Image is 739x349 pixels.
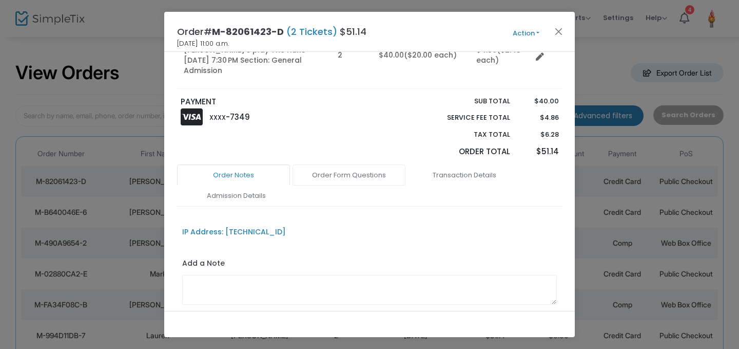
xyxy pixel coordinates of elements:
[181,96,365,108] p: PAYMENT
[404,50,457,60] span: ($20.00 each)
[177,39,229,49] span: [DATE] 11:00 a.m.
[495,28,557,39] button: Action
[520,130,558,140] p: $6.28
[552,25,566,38] button: Close
[180,185,293,207] a: Admission Details
[332,22,373,89] td: 2
[520,113,558,123] p: $4.86
[182,258,225,271] label: Add a Note
[212,25,284,38] span: M-82061423-D
[182,227,286,237] div: IP Address: [TECHNICAL_ID]
[177,25,366,39] h4: Order# $51.14
[476,45,521,65] span: ($2.43 each)
[423,113,510,123] p: Service Fee Total
[520,146,558,158] p: $51.14
[226,112,250,122] span: -7349
[520,96,558,106] p: $40.00
[423,96,510,106] p: Sub total
[177,164,290,186] a: Order Notes
[209,113,226,122] span: XXXX
[470,22,532,89] td: $4.86
[293,164,405,186] a: Order Form Questions
[408,164,521,186] a: Transaction Details
[423,146,510,158] p: Order Total
[423,130,510,140] p: Tax Total
[178,22,332,89] td: Matchstick Theatre presents [PERSON_NAME]'s play The Huns [DATE] 7:30 PM Section: General Admission
[373,22,470,89] td: $40.00
[284,25,340,38] span: (2 Tickets)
